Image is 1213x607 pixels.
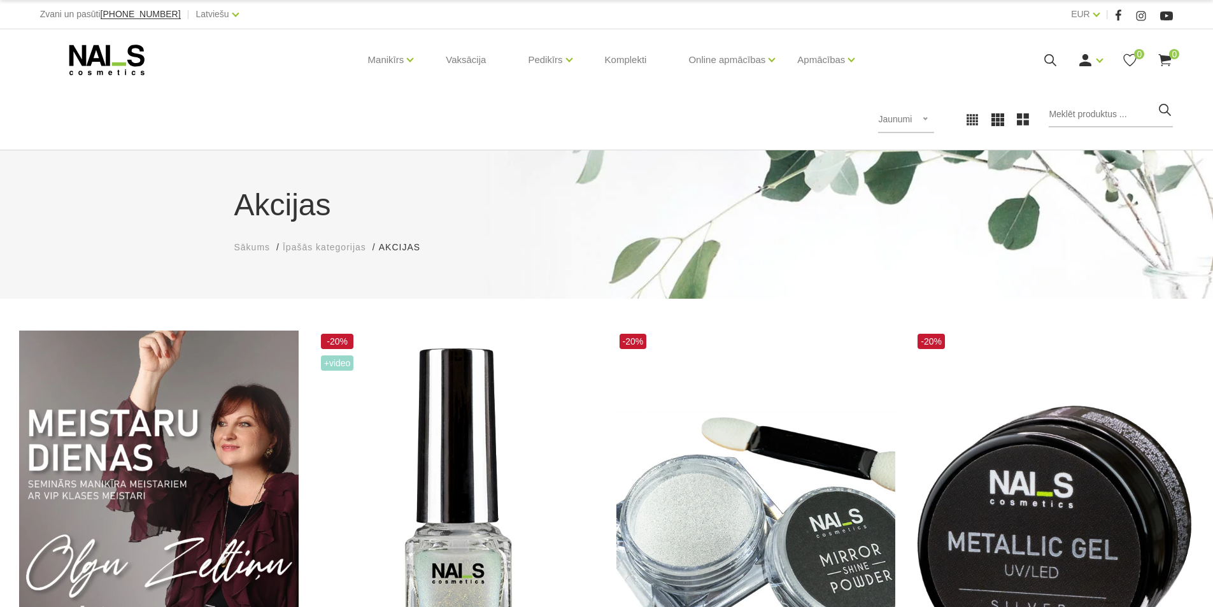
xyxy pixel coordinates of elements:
a: Latviešu [196,6,229,22]
span: +Video [321,355,354,371]
a: Komplekti [595,29,657,90]
span: Sākums [234,242,271,252]
span: -20% [321,334,354,349]
input: Meklēt produktus ... [1049,102,1173,127]
a: Pedikīrs [528,34,562,85]
a: Apmācības [797,34,845,85]
span: 0 [1169,49,1179,59]
span: [PHONE_NUMBER] [101,9,181,19]
a: Vaksācija [436,29,496,90]
a: EUR [1071,6,1090,22]
span: | [1106,6,1109,22]
a: Online apmācības [688,34,765,85]
span: Jaunumi [878,114,912,124]
a: [PHONE_NUMBER] [101,10,181,19]
a: Sākums [234,241,271,254]
a: Īpašās kategorijas [283,241,366,254]
span: -20% [620,334,647,349]
a: 0 [1122,52,1138,68]
a: Manikīrs [368,34,404,85]
li: Akcijas [379,241,433,254]
span: | [187,6,190,22]
h1: Akcijas [234,182,979,228]
span: -20% [918,334,945,349]
div: Zvani un pasūti [40,6,181,22]
span: Īpašās kategorijas [283,242,366,252]
span: 0 [1134,49,1144,59]
a: 0 [1157,52,1173,68]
